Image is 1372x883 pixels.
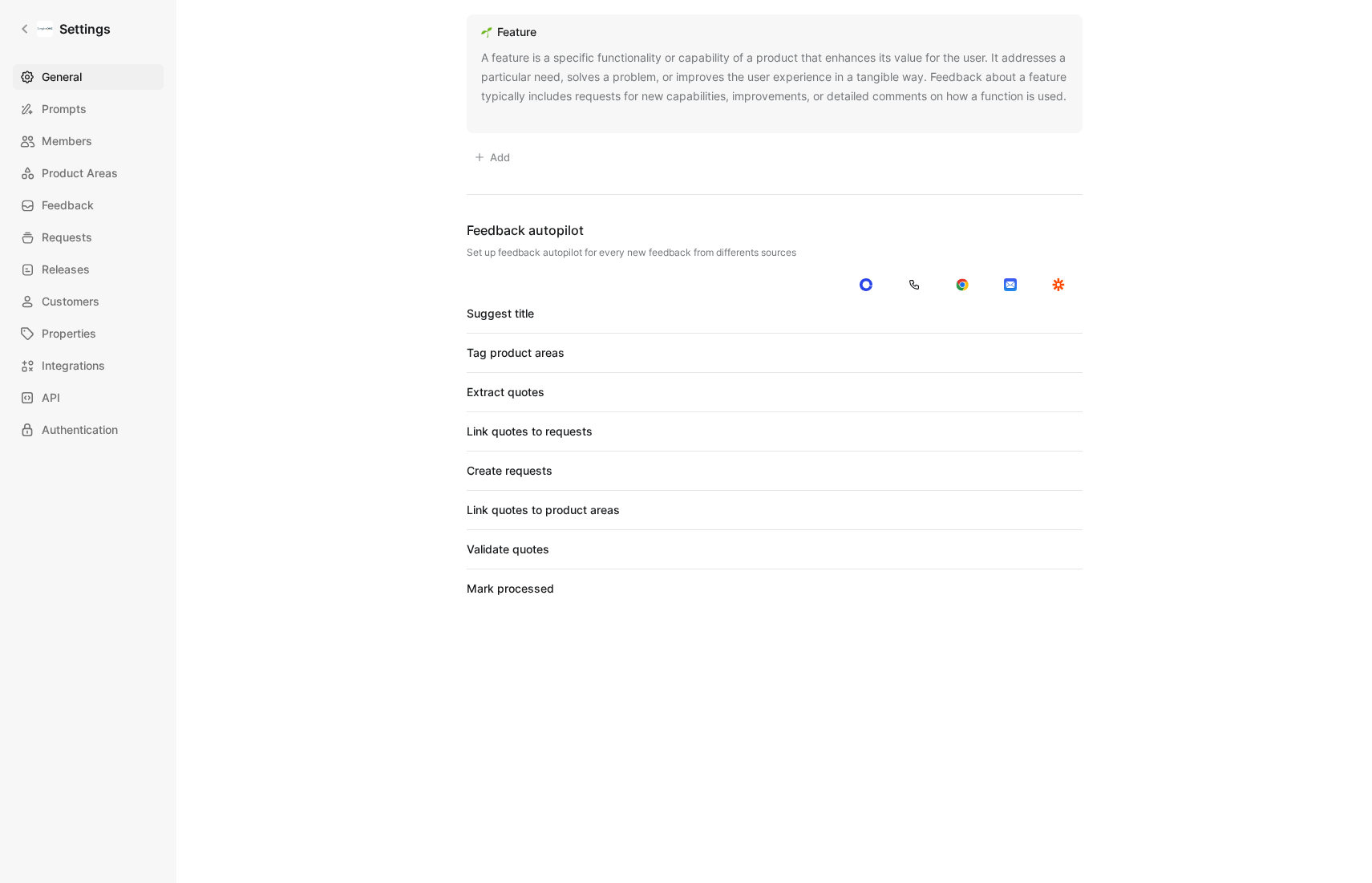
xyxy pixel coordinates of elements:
[13,160,164,186] a: Product Areas
[467,383,544,402] div: Extract quotes
[467,500,620,520] div: Link quotes to product areas
[497,22,536,42] div: Feature
[59,19,111,38] h1: Settings
[481,26,492,38] img: 🌱
[13,321,164,346] a: Properties
[13,257,164,282] a: Releases
[42,324,96,343] span: Properties
[467,146,517,168] button: Add
[42,196,94,215] span: Feedback
[467,343,565,363] div: Tag product areas
[13,128,164,154] a: Members
[467,461,552,480] div: Create requests
[13,353,164,379] a: Integrations
[467,422,593,441] div: Link quotes to requests
[467,246,1083,259] div: Set up feedback autopilot for every new feedback from differents sources
[481,48,1068,125] div: A feature is a specific functionality or capability of a product that enhances its value for the ...
[13,225,164,250] a: Requests
[13,13,117,45] a: Settings
[467,221,1083,240] div: Feedback autopilot
[42,67,82,87] span: General
[42,228,92,247] span: Requests
[13,417,164,443] a: Authentication
[42,388,60,407] span: API
[42,292,99,311] span: Customers
[42,99,87,119] span: Prompts
[42,260,90,279] span: Releases
[42,164,118,183] span: Product Areas
[467,304,534,323] div: Suggest title
[478,22,540,42] a: 🌱Feature
[42,132,92,151] span: Members
[13,96,164,122] a: Prompts
[13,64,164,90] a: General
[42,420,118,439] span: Authentication
[467,579,554,598] div: Mark processed
[467,540,549,559] div: Validate quotes
[42,356,105,375] span: Integrations
[13,289,164,314] a: Customers
[13,192,164,218] a: Feedback
[13,385,164,411] a: API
